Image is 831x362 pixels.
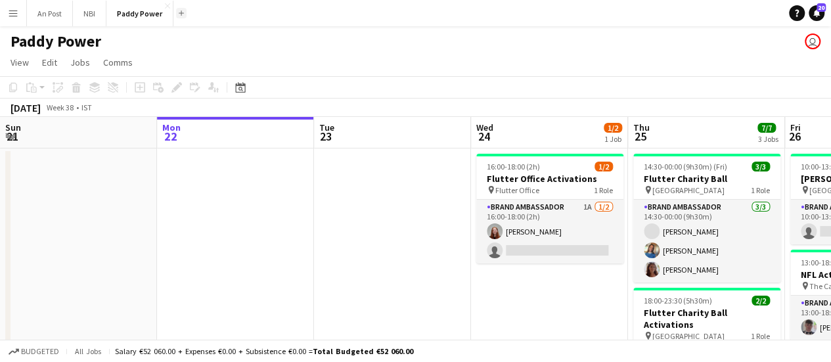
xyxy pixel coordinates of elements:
[5,54,34,71] a: View
[604,134,621,144] div: 1 Job
[495,185,539,195] span: Flutter Office
[594,185,613,195] span: 1 Role
[103,57,133,68] span: Comms
[652,185,725,195] span: [GEOGRAPHIC_DATA]
[633,122,650,133] span: Thu
[476,173,623,185] h3: Flutter Office Activations
[162,122,181,133] span: Mon
[751,185,770,195] span: 1 Role
[604,123,622,133] span: 1/2
[809,5,824,21] a: 20
[70,57,90,68] span: Jobs
[805,34,820,49] app-user-avatar: Katie Shovlin
[633,307,780,330] h3: Flutter Charity Ball Activations
[313,346,413,356] span: Total Budgeted €52 060.00
[98,54,138,71] a: Comms
[11,32,101,51] h1: Paddy Power
[595,162,613,171] span: 1/2
[106,1,173,26] button: Paddy Power
[487,162,540,171] span: 16:00-18:00 (2h)
[319,122,334,133] span: Tue
[3,129,21,144] span: 21
[43,102,76,112] span: Week 38
[476,200,623,263] app-card-role: Brand Ambassador1A1/216:00-18:00 (2h)[PERSON_NAME]
[652,331,725,341] span: [GEOGRAPHIC_DATA]
[633,173,780,185] h3: Flutter Charity Ball
[752,296,770,305] span: 2/2
[474,129,493,144] span: 24
[72,346,104,356] span: All jobs
[633,200,780,283] app-card-role: Brand Ambassador3/314:30-00:00 (9h30m)[PERSON_NAME][PERSON_NAME][PERSON_NAME]
[11,101,41,114] div: [DATE]
[757,123,776,133] span: 7/7
[644,162,727,171] span: 14:30-00:00 (9h30m) (Fri)
[73,1,106,26] button: NBI
[65,54,95,71] a: Jobs
[7,344,61,359] button: Budgeted
[476,122,493,133] span: Wed
[115,346,413,356] div: Salary €52 060.00 + Expenses €0.00 + Subsistence €0.00 =
[751,331,770,341] span: 1 Role
[476,154,623,263] app-job-card: 16:00-18:00 (2h)1/2Flutter Office Activations Flutter Office1 RoleBrand Ambassador1A1/216:00-18:0...
[21,347,59,356] span: Budgeted
[42,57,57,68] span: Edit
[644,296,712,305] span: 18:00-23:30 (5h30m)
[817,3,826,12] span: 20
[790,122,801,133] span: Fri
[758,134,778,144] div: 3 Jobs
[81,102,92,112] div: IST
[5,122,21,133] span: Sun
[317,129,334,144] span: 23
[160,129,181,144] span: 22
[633,154,780,283] app-job-card: 14:30-00:00 (9h30m) (Fri)3/3Flutter Charity Ball [GEOGRAPHIC_DATA]1 RoleBrand Ambassador3/314:30-...
[27,1,73,26] button: An Post
[37,54,62,71] a: Edit
[752,162,770,171] span: 3/3
[11,57,29,68] span: View
[631,129,650,144] span: 25
[788,129,801,144] span: 26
